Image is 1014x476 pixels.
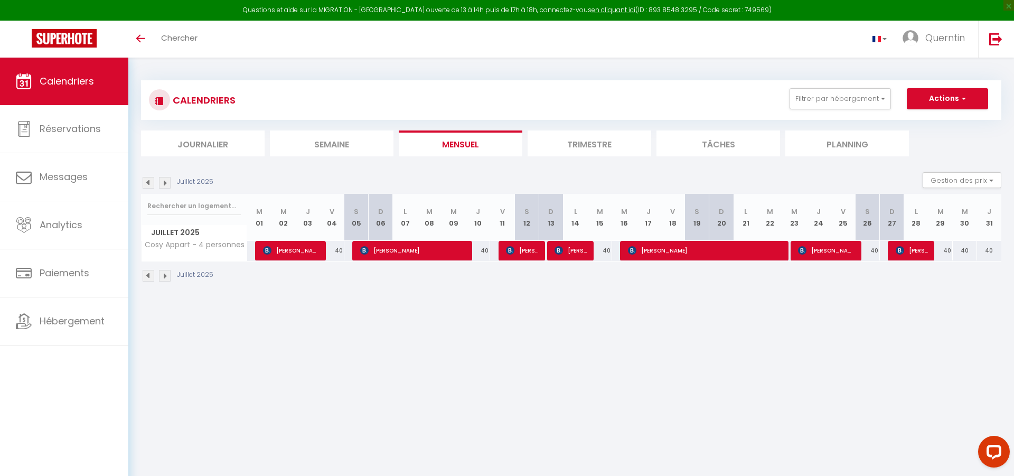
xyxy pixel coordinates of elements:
abbr: J [306,207,310,217]
div: 40 [953,241,977,260]
button: Gestion des prix [923,172,1001,188]
abbr: L [574,207,577,217]
abbr: D [548,207,553,217]
button: Actions [907,88,988,109]
th: 25 [831,194,855,241]
span: [PERSON_NAME] [628,240,782,260]
th: 21 [734,194,758,241]
th: 24 [806,194,831,241]
th: 06 [369,194,393,241]
abbr: M [426,207,433,217]
p: Juillet 2025 [177,177,213,187]
th: 12 [514,194,539,241]
abbr: V [670,207,675,217]
p: Juillet 2025 [177,270,213,280]
th: 07 [393,194,417,241]
a: Chercher [153,21,205,58]
th: 01 [247,194,271,241]
button: Filtrer par hébergement [790,88,891,109]
span: Analytics [40,218,82,231]
th: 13 [539,194,563,241]
th: 29 [928,194,953,241]
span: Messages [40,170,88,183]
th: 15 [588,194,612,241]
span: [PERSON_NAME] [263,240,320,260]
span: Calendriers [40,74,94,88]
a: en cliquant ici [591,5,635,14]
img: ... [903,30,918,46]
div: 40 [855,241,879,260]
span: [PERSON_NAME] [896,240,928,260]
th: 28 [904,194,928,241]
th: 17 [636,194,661,241]
abbr: D [889,207,895,217]
img: Super Booking [32,29,97,48]
li: Journalier [141,130,265,156]
abbr: L [403,207,407,217]
h3: CALENDRIERS [170,88,236,112]
th: 23 [782,194,806,241]
th: 08 [417,194,442,241]
th: 19 [685,194,709,241]
abbr: M [280,207,287,217]
span: [PERSON_NAME] Astarie [798,240,855,260]
abbr: M [937,207,944,217]
iframe: LiveChat chat widget [970,432,1014,476]
div: 40 [588,241,612,260]
input: Rechercher un logement... [147,197,241,216]
li: Mensuel [399,130,522,156]
abbr: V [330,207,334,217]
th: 11 [490,194,514,241]
abbr: D [378,207,383,217]
abbr: M [962,207,968,217]
li: Trimestre [528,130,651,156]
abbr: J [816,207,821,217]
img: logout [989,32,1002,45]
div: 40 [466,241,490,260]
span: Chercher [161,32,198,43]
abbr: V [500,207,505,217]
abbr: M [621,207,627,217]
div: 40 [320,241,344,260]
span: [PERSON_NAME] [360,240,465,260]
th: 14 [564,194,588,241]
abbr: L [744,207,747,217]
div: 40 [977,241,1001,260]
abbr: D [719,207,724,217]
span: Cosy Appart - 4 personnes [143,241,245,249]
abbr: M [450,207,457,217]
th: 03 [296,194,320,241]
li: Tâches [656,130,780,156]
abbr: M [256,207,262,217]
th: 10 [466,194,490,241]
span: [PERSON_NAME] [506,240,538,260]
th: 20 [709,194,734,241]
span: Querntin [925,31,965,44]
abbr: V [841,207,846,217]
span: [PERSON_NAME] [555,240,587,260]
th: 09 [442,194,466,241]
a: ... Querntin [895,21,978,58]
th: 05 [344,194,369,241]
abbr: S [354,207,359,217]
span: Hébergement [40,314,105,328]
abbr: S [865,207,870,217]
div: 40 [928,241,953,260]
span: Paiements [40,266,89,279]
abbr: M [767,207,773,217]
th: 16 [612,194,636,241]
abbr: J [476,207,480,217]
th: 26 [855,194,879,241]
th: 18 [661,194,685,241]
abbr: J [646,207,651,217]
abbr: M [597,207,603,217]
th: 02 [271,194,296,241]
li: Planning [785,130,909,156]
li: Semaine [270,130,393,156]
th: 31 [977,194,1001,241]
abbr: L [915,207,918,217]
th: 30 [953,194,977,241]
th: 27 [880,194,904,241]
th: 22 [758,194,782,241]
